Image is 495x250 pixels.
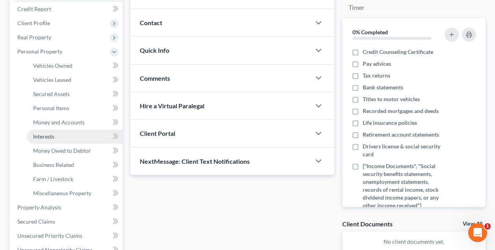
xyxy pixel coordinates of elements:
[17,218,55,225] span: Secured Claims
[140,130,175,137] span: Client Portal
[363,72,390,80] span: Tax returns
[27,87,122,101] a: Secured Assets
[33,147,91,154] span: Money Owed to Debtor
[140,102,204,109] span: Hire a Virtual Paralegal
[11,200,122,215] a: Property Analysis
[363,143,443,158] span: Drivers license & social security card
[17,48,62,55] span: Personal Property
[17,20,50,26] span: Client Profile
[33,133,54,140] span: Interests
[140,19,162,26] span: Contact
[27,186,122,200] a: Miscellaneous Property
[17,34,51,41] span: Real Property
[363,131,439,139] span: Retirement account statements
[33,190,91,196] span: Miscellaneous Property
[363,83,403,91] span: Bank statements
[33,119,85,126] span: Money and Accounts
[17,232,82,239] span: Unsecured Priority Claims
[33,76,71,83] span: Vehicles Leased
[140,157,250,165] span: NextMessage: Client Text Notifications
[27,130,122,144] a: Interests
[33,105,69,111] span: Personal Items
[468,223,487,242] iframe: Intercom live chat
[363,119,417,127] span: Life insurance policies
[27,115,122,130] a: Money and Accounts
[27,73,122,87] a: Vehicles Leased
[363,60,391,68] span: Pay advices
[27,59,122,73] a: Vehicles Owned
[363,162,443,209] span: ["Income Documents", "Social security benefits statements, unemployment statements, records of re...
[11,2,122,16] a: Credit Report
[27,101,122,115] a: Personal Items
[463,221,482,227] a: View All
[349,238,479,246] p: No client documents yet.
[17,6,51,12] span: Credit Report
[33,62,72,69] span: Vehicles Owned
[33,176,73,182] span: Farm / Livestock
[11,215,122,229] a: Secured Claims
[352,29,388,35] strong: 0% Completed
[140,46,169,54] span: Quick Info
[27,144,122,158] a: Money Owed to Debtor
[11,229,122,243] a: Unsecured Priority Claims
[363,107,439,115] span: Recorded mortgages and deeds
[342,220,393,228] div: Client Documents
[363,95,420,103] span: Titles to motor vehicles
[33,161,74,168] span: Business Related
[363,48,433,56] span: Credit Counseling Certificate
[33,91,70,97] span: Secured Assets
[17,204,61,211] span: Property Analysis
[484,223,491,230] span: 1
[140,74,170,82] span: Comments
[27,172,122,186] a: Farm / Livestock
[27,158,122,172] a: Business Related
